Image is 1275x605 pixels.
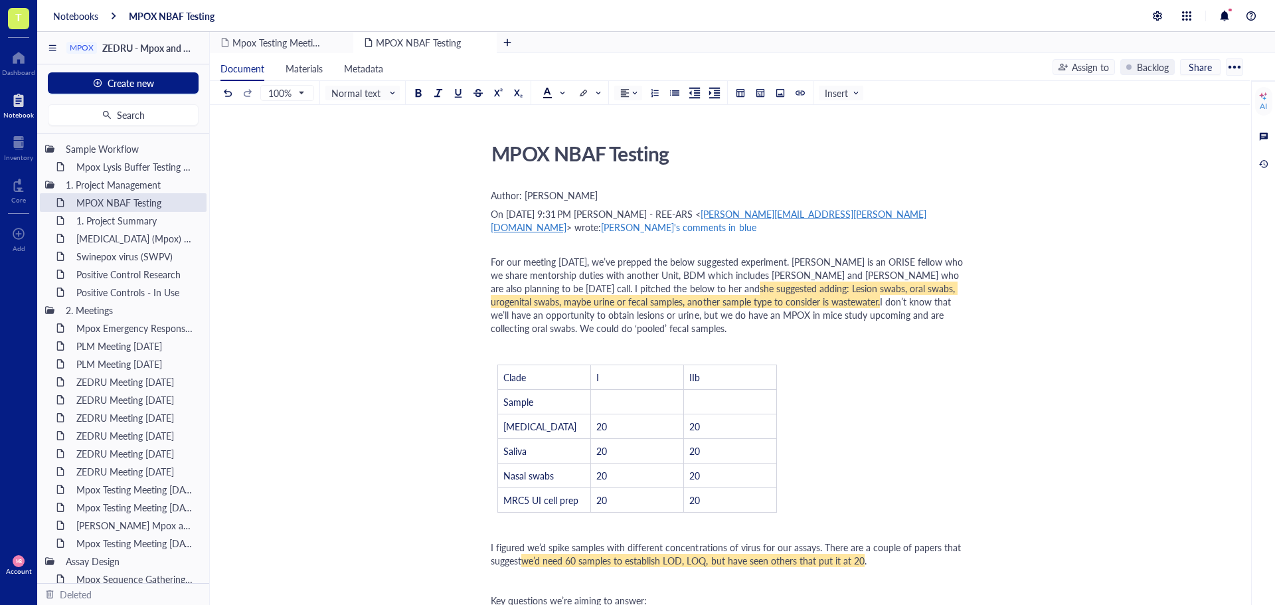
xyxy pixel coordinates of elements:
div: AI [1260,101,1267,112]
span: 100% [268,87,303,99]
div: Mpox Testing Meeting [DATE] [70,534,201,553]
span: Insert [825,87,860,99]
span: Saliva [503,444,527,458]
div: [MEDICAL_DATA] (Mpox) virus (MPXV) [70,229,201,248]
div: MPOX NBAF Testing [70,193,201,212]
span: On [DATE] 9:31 PM [PERSON_NAME] - REE-ARS < [491,207,701,220]
span: we’d need 60 samples to establish LOD, LOQ, but have seen others that put it at 20 [521,554,865,567]
a: Inventory [4,132,33,161]
div: Swinepox virus (SWPV) [70,247,201,266]
div: PLM Meeting [DATE] [70,337,201,355]
button: Search [48,104,199,126]
span: 20 [689,493,700,507]
div: 1. Project Management [60,175,201,194]
span: ZEDRU - Mpox and Swinepox [102,41,224,54]
div: Add [13,244,25,252]
div: Assign to [1072,60,1109,74]
div: ZEDRU Meeting [DATE] [70,444,201,463]
div: Positive Controls - In Use [70,283,201,302]
div: 2. Meetings [60,301,201,319]
div: ZEDRU Meeting [DATE] [70,373,201,391]
div: Mpox Emergency Response Plan [DATE] [70,319,201,337]
span: 20 [596,493,607,507]
div: 1. Project Summary [70,211,201,230]
div: Core [11,196,26,204]
a: Notebook [3,90,34,119]
div: ZEDRU Meeting [DATE] [70,390,201,409]
span: Author: [PERSON_NAME] [491,189,598,202]
div: [PERSON_NAME] Mpox and Swine pox Meeting 2024 [70,516,201,535]
span: . [865,554,867,567]
span: I don’t know that we’ll have an opportunity to obtain lesions or urine, but we do have an MPOX in... [491,295,954,335]
button: Share [1180,59,1221,75]
span: Document [220,62,264,75]
a: MPOX NBAF Testing [129,10,214,22]
div: Mpox Testing Meeting [DATE] [70,480,201,499]
span: Materials [286,62,323,75]
span: [PERSON_NAME][EMAIL_ADDRESS][PERSON_NAME][DOMAIN_NAME] [491,207,926,234]
span: 20 [596,420,607,433]
span: Nasal swabs [503,469,554,482]
div: Account [6,567,32,575]
div: PLM Meeting [DATE] [70,355,201,373]
div: Dashboard [2,68,35,76]
span: 20 [596,444,607,458]
div: Sample Workflow [60,139,201,158]
span: > wrote: [566,220,601,234]
span: T [15,9,22,25]
div: ZEDRU Meeting [DATE] [70,408,201,427]
span: Sample [503,395,533,408]
span: Normal text [331,87,396,99]
div: Deleted [60,587,92,602]
span: Metadata [344,62,383,75]
span: 20 [689,444,700,458]
div: MPOX NBAF Testing [485,137,958,170]
span: 20 [689,469,700,482]
span: I figured we’d spike samples with different concentrations of virus for our assays. There are a c... [491,541,964,567]
span: she suggested adding: Lesion swabs, oral swabs, urogenital swabs, maybe urine or fecal samples, a... [491,282,958,308]
span: [MEDICAL_DATA] [503,420,576,433]
a: Notebooks [53,10,98,22]
span: 20 [689,420,700,433]
span: IIb [689,371,700,384]
div: Mpox Testing Meeting [DATE] [70,498,201,517]
span: Share [1189,61,1212,73]
div: Positive Control Research [70,265,201,284]
div: Mpox Sequence Gathering & Alignment [70,570,201,588]
span: MRC5 UI cell prep [503,493,578,507]
span: 20 [596,469,607,482]
a: Core [11,175,26,204]
div: Backlog [1137,60,1169,74]
span: I [596,371,599,384]
span: Clade [503,371,526,384]
div: Assay Design [60,552,201,570]
a: Dashboard [2,47,35,76]
span: For our meeting [DATE], we’ve prepped the below suggested experiment. [PERSON_NAME] is an ORISE f... [491,255,966,295]
button: Create new [48,72,199,94]
div: Inventory [4,153,33,161]
div: ZEDRU Meeting [DATE] [70,462,201,481]
span: Search [117,110,145,120]
span: Create new [108,78,154,88]
div: Notebook [3,111,34,119]
span: [PERSON_NAME]'s comments in blue [601,220,756,234]
div: Mpox Lysis Buffer Testing plan [70,157,201,176]
span: MB [15,559,21,564]
div: MPOX [70,43,94,52]
div: ZEDRU Meeting [DATE] [70,426,201,445]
